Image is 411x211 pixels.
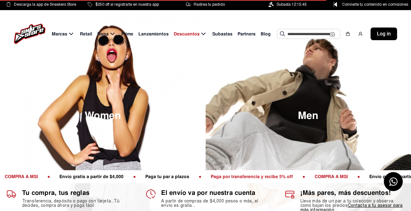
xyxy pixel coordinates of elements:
[140,174,194,179] span: Paga tu par a plazos
[194,1,225,8] span: Rastrea tu pedido
[85,111,121,121] span: Women
[161,199,265,208] h2: A partir de compras de $4,000 pesos o más, el envío es gratis...
[174,31,200,37] span: Descuentos
[342,1,408,8] span: Convierte tu contenido en comisiones
[22,189,126,196] h1: Tu compra, tus reglas
[97,31,109,37] span: Ropa
[352,174,364,179] span: ●
[161,189,265,196] h1: El envío va por nuestra cuenta
[300,189,405,196] h1: ¡Más pares, más descuentos!
[95,1,159,8] span: $250 off al registrarte en nuestra app
[194,174,206,179] span: ●
[14,1,76,8] span: Descarga la app de Sneakers Store
[276,1,307,8] span: Subasta 12:15:45
[52,31,67,37] span: Marcas
[358,31,363,36] img: user
[298,111,318,121] span: Men
[206,174,298,179] span: Paga por transferencia y recibe 5% off
[128,174,140,179] span: ●
[238,31,256,37] span: Partners
[55,174,128,179] span: Envío gratis a partir de $4,000
[14,24,45,44] img: logo
[261,31,271,37] span: Blog
[80,31,92,37] span: Retail
[280,31,285,36] img: Buscar
[298,174,310,179] span: ●
[121,31,133,37] span: Prime
[212,31,233,37] span: Subastas
[310,174,352,179] span: COMPRA A MSI
[330,32,335,37] img: Cámara
[331,2,339,7] img: Control Point Icon
[138,31,169,37] span: Lanzamientos
[22,199,126,208] h2: Transferencia, depósito o pago con tarjeta...Tú decides, compra ahora y paga fácil
[377,30,391,38] span: Log in
[345,31,350,36] img: shopping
